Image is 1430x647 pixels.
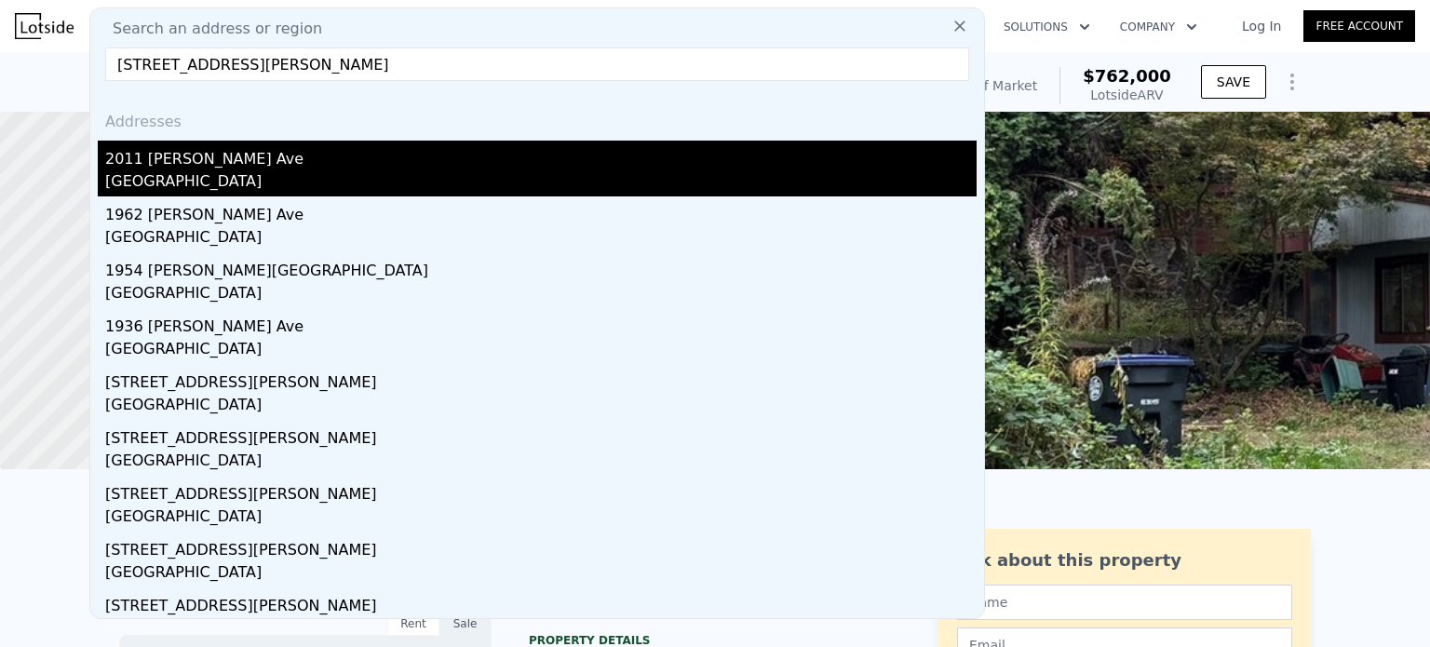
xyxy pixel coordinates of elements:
div: Rent [387,612,439,636]
span: $762,000 [1083,66,1171,86]
div: [GEOGRAPHIC_DATA] [105,170,977,196]
input: Name [957,585,1292,620]
button: Solutions [989,10,1105,44]
img: Lotside [15,13,74,39]
button: Show Options [1274,63,1311,101]
a: Log In [1220,17,1303,35]
div: 1954 [PERSON_NAME][GEOGRAPHIC_DATA] [105,252,977,282]
div: [GEOGRAPHIC_DATA] [105,338,977,364]
div: [GEOGRAPHIC_DATA] [105,394,977,420]
div: [STREET_ADDRESS][PERSON_NAME] [105,587,977,617]
div: [GEOGRAPHIC_DATA] [105,450,977,476]
div: Sale [439,612,492,636]
div: [GEOGRAPHIC_DATA] [105,226,977,252]
button: SAVE [1201,65,1266,99]
div: 1936 [PERSON_NAME] Ave [105,308,977,338]
div: [GEOGRAPHIC_DATA] [105,617,977,643]
div: [GEOGRAPHIC_DATA] [105,282,977,308]
div: Ask about this property [957,547,1292,573]
div: [STREET_ADDRESS][PERSON_NAME] [105,420,977,450]
div: [GEOGRAPHIC_DATA] [105,561,977,587]
div: 2011 [PERSON_NAME] Ave [105,141,977,170]
div: [STREET_ADDRESS][PERSON_NAME] [105,532,977,561]
input: Enter an address, city, region, neighborhood or zip code [105,47,969,81]
div: [GEOGRAPHIC_DATA] [105,505,977,532]
div: Off Market [969,76,1037,95]
div: [STREET_ADDRESS][PERSON_NAME] [105,364,977,394]
div: Lotside ARV [1083,86,1171,104]
a: Free Account [1303,10,1415,42]
div: [STREET_ADDRESS][PERSON_NAME] [105,476,977,505]
button: Company [1105,10,1212,44]
div: Addresses [98,96,977,141]
span: Search an address or region [98,18,322,40]
div: 1962 [PERSON_NAME] Ave [105,196,977,226]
